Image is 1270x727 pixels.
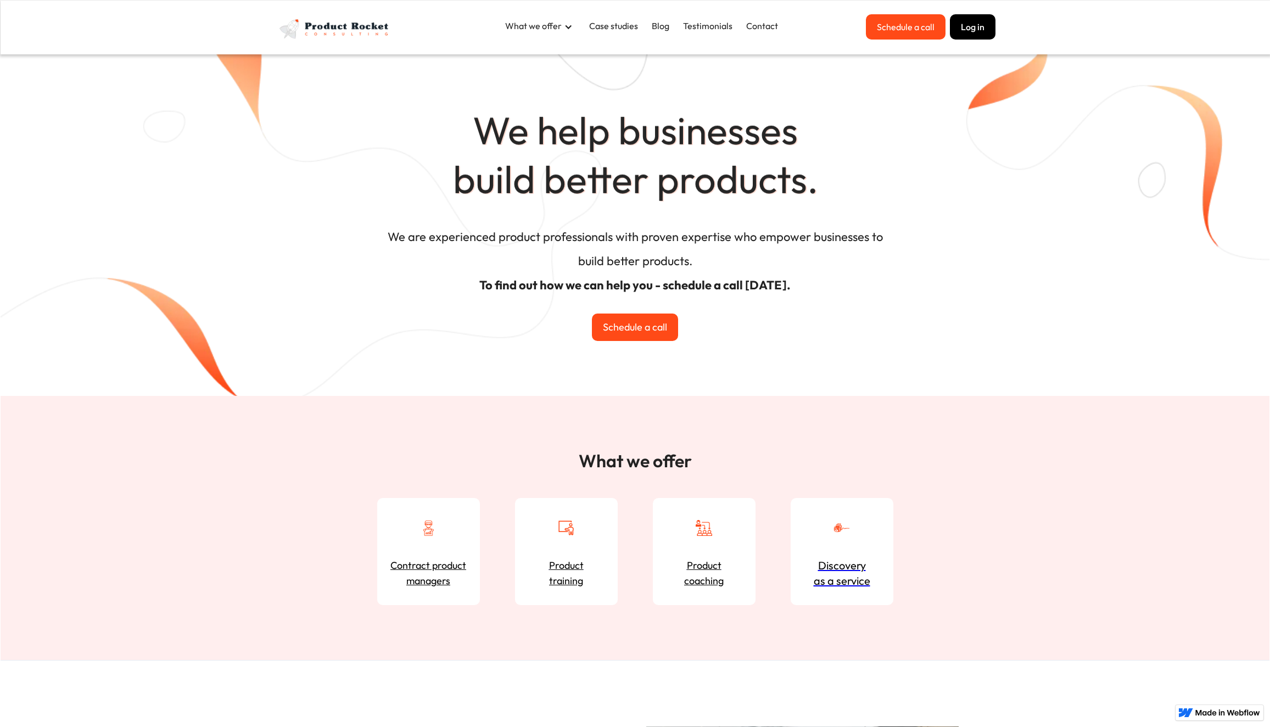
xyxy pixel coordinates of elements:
a: Testimonials [678,14,738,37]
h4: We are experienced product professionals with proven expertise who empower businesses to build be... [380,219,891,308]
a: home [276,14,394,43]
a: Productcoaching [653,498,756,605]
a: Producttraining [515,498,618,605]
a: Contract product managers [377,498,480,605]
strong: Contract product managers [388,558,469,589]
img: Product Rocket full light logo [276,14,394,43]
div: Discovery as a service [814,558,870,589]
div: What we offer [500,14,584,39]
a: Schedule a call [866,14,945,40]
strong: Product training [549,558,584,589]
a: Contact [741,14,784,37]
button: Log in [950,14,995,40]
strong: Product coaching [684,558,724,589]
h2: What we offer [377,451,893,471]
div: What we offer [505,20,562,32]
img: Made in Webflow [1195,709,1260,716]
a: Blog [646,14,675,37]
a: Discoveryas a service [791,498,893,605]
a: Schedule a call [592,314,678,341]
strong: To find out how we can help you - schedule a call [DATE]. [479,273,791,297]
a: Case studies [584,14,644,37]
